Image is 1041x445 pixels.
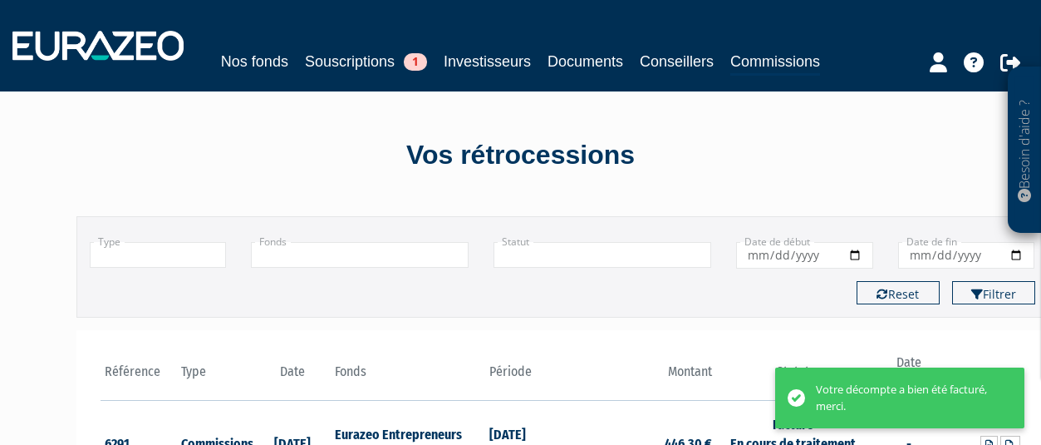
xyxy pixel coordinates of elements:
a: Souscriptions1 [305,50,427,73]
div: Votre décompte a bien été facturé, merci. [816,382,999,414]
button: Filtrer [952,281,1035,304]
th: Statut [716,354,870,401]
th: Montant [562,354,716,401]
th: Période [485,354,562,401]
button: Reset [857,281,940,304]
a: Nos fonds [221,50,288,73]
th: Type [177,354,254,401]
img: 1732889491-logotype_eurazeo_blanc_rvb.png [12,31,184,61]
th: Référence [101,354,178,401]
a: Commissions [730,50,820,76]
a: Conseillers [640,50,714,73]
th: Fonds [331,354,484,401]
a: Investisseurs [444,50,531,73]
span: 1 [404,53,427,71]
div: Vos rétrocessions [47,136,994,175]
a: Documents [548,50,623,73]
p: Besoin d'aide ? [1015,76,1034,225]
th: Date [254,354,331,401]
th: Date paiement [870,354,947,401]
